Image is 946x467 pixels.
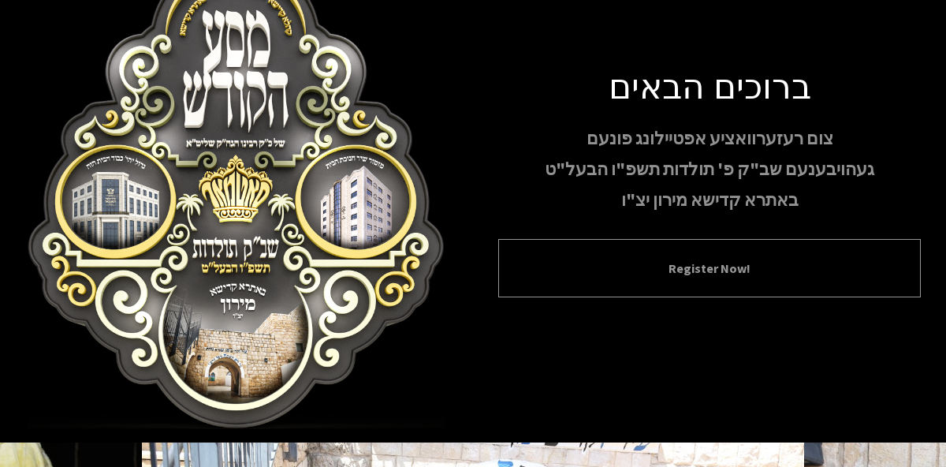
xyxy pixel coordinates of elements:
[498,125,921,152] p: צום רעזערוואציע אפטיילונג פונעם
[498,64,921,106] h1: ברוכים הבאים
[518,259,901,278] button: Register Now!
[498,155,921,183] p: געהויבענעם שב"ק פ' תולדות תשפ"ו הבעל"ט
[498,186,921,214] p: באתרא קדישא מירון יצ"ו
